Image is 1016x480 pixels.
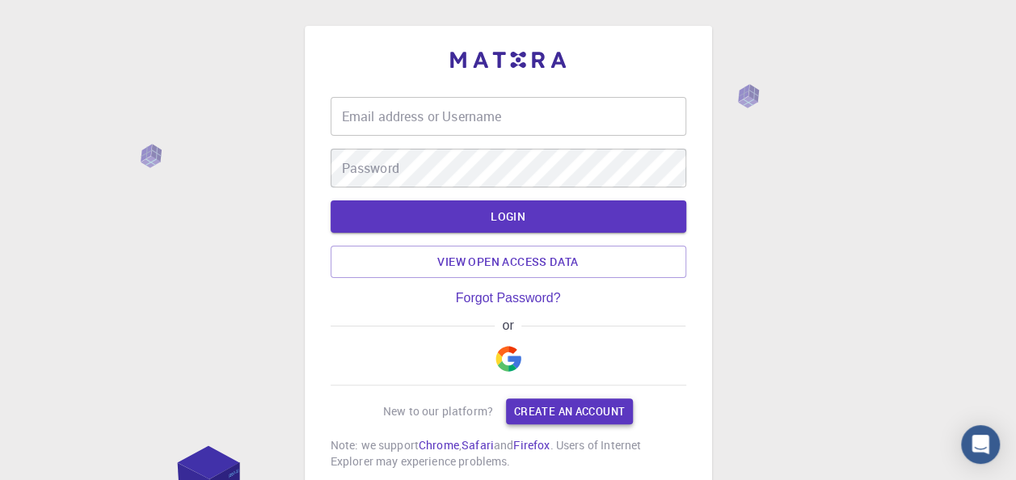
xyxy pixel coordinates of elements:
p: Note: we support , and . Users of Internet Explorer may experience problems. [331,437,686,469]
a: Chrome [419,437,459,453]
img: Google [495,346,521,372]
button: LOGIN [331,200,686,233]
div: Open Intercom Messenger [961,425,1000,464]
a: Safari [462,437,494,453]
a: Firefox [513,437,550,453]
a: View open access data [331,246,686,278]
a: Create an account [506,398,633,424]
a: Forgot Password? [456,291,561,305]
span: or [495,318,521,333]
p: New to our platform? [383,403,493,419]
